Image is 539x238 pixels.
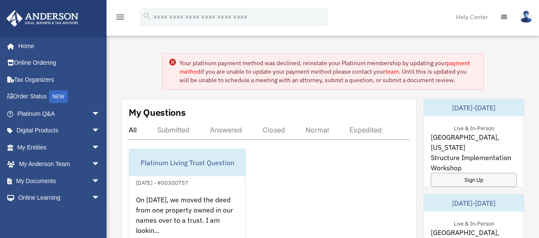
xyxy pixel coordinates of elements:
[431,132,517,152] span: [GEOGRAPHIC_DATA], [US_STATE]
[210,126,242,134] div: Answered
[431,173,517,187] a: Sign Up
[92,156,109,173] span: arrow_drop_down
[6,156,113,173] a: My Anderson Teamarrow_drop_down
[92,122,109,140] span: arrow_drop_down
[179,59,470,75] a: payment method
[115,15,125,22] a: menu
[385,68,399,75] a: team
[6,189,113,206] a: Online Learningarrow_drop_down
[129,126,137,134] div: All
[6,54,113,72] a: Online Ordering
[92,139,109,156] span: arrow_drop_down
[431,152,517,173] span: Structure Implementation Workshop
[520,11,533,23] img: User Pic
[129,149,245,176] div: Platinum Living Trust Question
[179,59,477,84] div: Your platinum payment method was declined, reinstate your Platinum membership by updating your if...
[129,178,195,186] div: [DATE] - #00300757
[6,71,113,88] a: Tax Organizers
[306,126,329,134] div: Normal
[6,105,113,122] a: Platinum Q&Aarrow_drop_down
[6,122,113,139] a: Digital Productsarrow_drop_down
[424,195,524,212] div: [DATE]-[DATE]
[49,90,68,103] div: NEW
[262,126,285,134] div: Closed
[92,206,109,224] span: arrow_drop_down
[447,123,501,132] div: Live & In-Person
[142,11,152,21] i: search
[424,99,524,116] div: [DATE]-[DATE]
[6,37,109,54] a: Home
[92,189,109,207] span: arrow_drop_down
[6,206,113,223] a: Billingarrow_drop_down
[92,172,109,190] span: arrow_drop_down
[349,126,382,134] div: Expedited
[6,139,113,156] a: My Entitiesarrow_drop_down
[447,218,501,227] div: Live & In-Person
[115,12,125,22] i: menu
[92,105,109,123] span: arrow_drop_down
[157,126,190,134] div: Submitted
[6,88,113,106] a: Order StatusNEW
[6,172,113,189] a: My Documentsarrow_drop_down
[129,106,186,119] div: My Questions
[4,10,81,27] img: Anderson Advisors Platinum Portal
